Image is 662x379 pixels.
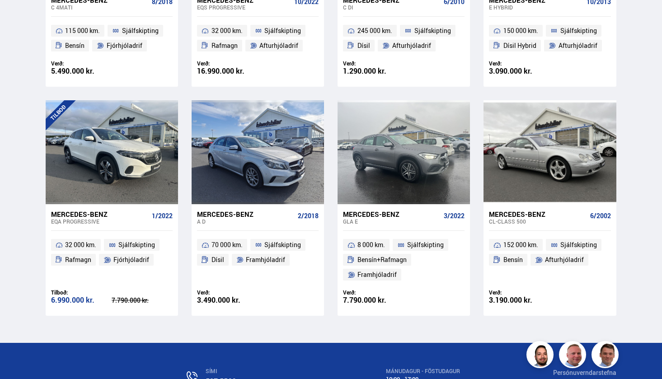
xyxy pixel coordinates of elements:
[503,254,523,265] span: Bensín
[489,289,550,296] div: Verð:
[545,254,584,265] span: Afturhjóladrif
[264,25,301,36] span: Sjálfskipting
[489,60,550,67] div: Verð:
[357,40,370,51] span: Dísil
[489,218,586,225] div: CL-Class 500
[65,40,85,51] span: Bensín
[152,212,173,220] span: 1/2022
[51,60,112,67] div: Verð:
[197,4,291,10] div: EQS PROGRESSIVE
[298,212,319,220] span: 2/2018
[246,254,285,265] span: Framhjóladrif
[414,25,451,36] span: Sjálfskipting
[489,296,550,304] div: 3.190.000 kr.
[65,25,100,36] span: 115 000 km.
[51,296,112,304] div: 6.990.000 kr.
[343,210,440,218] div: Mercedes-Benz
[357,269,397,280] span: Framhjóladrif
[560,239,597,250] span: Sjálfskipting
[503,40,536,51] span: Dísil Hybrid
[51,4,148,10] div: C 4MATI
[386,368,502,374] div: MÁNUDAGUR - FÖSTUDAGUR
[197,60,258,67] div: Verð:
[197,296,258,304] div: 3.490.000 kr.
[559,40,597,51] span: Afturhjóladrif
[503,25,538,36] span: 150 000 km.
[503,239,538,250] span: 152 000 km.
[46,204,178,316] a: Mercedes-Benz EQA PROGRESSIVE 1/2022 32 000 km. Sjálfskipting Rafmagn Fjórhjóladrif Tilboð: 6.990...
[197,218,294,225] div: A D
[51,218,148,225] div: EQA PROGRESSIVE
[197,210,294,218] div: Mercedes-Benz
[197,67,258,75] div: 16.990.000 kr.
[489,67,550,75] div: 3.090.000 kr.
[112,297,173,304] div: 7.790.000 kr.
[528,342,555,370] img: nhp88E3Fdnt1Opn2.png
[211,254,224,265] span: Dísil
[407,239,444,250] span: Sjálfskipting
[192,204,324,316] a: Mercedes-Benz A D 2/2018 70 000 km. Sjálfskipting Dísil Framhjóladrif Verð: 3.490.000 kr.
[122,25,159,36] span: Sjálfskipting
[211,239,243,250] span: 70 000 km.
[343,4,440,10] div: C DI
[484,204,616,316] a: Mercedes-Benz CL-Class 500 6/2002 152 000 km. Sjálfskipting Bensín Afturhjóladrif Verð: 3.190.000...
[211,40,238,51] span: Rafmagn
[118,239,155,250] span: Sjálfskipting
[553,368,616,377] a: Persónuverndarstefna
[343,296,404,304] div: 7.790.000 kr.
[65,254,91,265] span: Rafmagn
[343,218,440,225] div: GLA E
[51,67,112,75] div: 5.490.000 kr.
[206,368,335,374] div: SÍMI
[343,289,404,296] div: Verð:
[489,4,582,10] div: E HYBRID
[489,210,586,218] div: Mercedes-Benz
[51,289,112,296] div: Tilboð:
[65,239,96,250] span: 32 000 km.
[444,212,465,220] span: 3/2022
[259,40,298,51] span: Afturhjóladrif
[392,40,431,51] span: Afturhjóladrif
[560,342,587,370] img: siFngHWaQ9KaOqBr.png
[357,254,407,265] span: Bensín+Rafmagn
[343,60,404,67] div: Verð:
[7,4,34,31] button: Open LiveChat chat widget
[357,25,392,36] span: 245 000 km.
[593,342,620,370] img: FbJEzSuNWCJXmdc-.webp
[107,40,142,51] span: Fjórhjóladrif
[51,210,148,218] div: Mercedes-Benz
[113,254,149,265] span: Fjórhjóladrif
[343,67,404,75] div: 1.290.000 kr.
[211,25,243,36] span: 32 000 km.
[264,239,301,250] span: Sjálfskipting
[357,239,385,250] span: 8 000 km.
[590,212,611,220] span: 6/2002
[197,289,258,296] div: Verð:
[560,25,597,36] span: Sjálfskipting
[338,204,470,316] a: Mercedes-Benz GLA E 3/2022 8 000 km. Sjálfskipting Bensín+Rafmagn Framhjóladrif Verð: 7.790.000 kr.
